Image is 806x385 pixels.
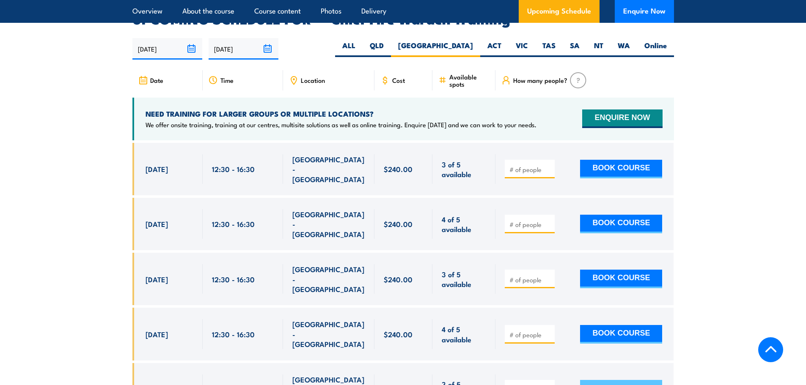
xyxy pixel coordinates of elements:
[535,41,563,57] label: TAS
[587,41,611,57] label: NT
[384,274,413,284] span: $240.00
[580,160,662,178] button: BOOK COURSE
[563,41,587,57] label: SA
[384,329,413,339] span: $240.00
[220,76,234,84] span: Time
[209,38,278,60] input: To date
[509,220,552,229] input: # of people
[442,159,486,179] span: 3 of 5 available
[392,76,405,84] span: Cost
[146,120,536,129] p: We offer onsite training, training at our centres, multisite solutions as well as online training...
[391,41,480,57] label: [GEOGRAPHIC_DATA]
[146,219,168,229] span: [DATE]
[513,76,567,84] span: How many people?
[292,209,365,239] span: [GEOGRAPHIC_DATA] - [GEOGRAPHIC_DATA]
[132,38,202,60] input: From date
[212,164,255,174] span: 12:30 - 16:30
[509,276,552,284] input: # of people
[132,13,674,25] h2: UPCOMING SCHEDULE FOR - "Chief Fire Warden Training"
[580,270,662,288] button: BOOK COURSE
[509,330,552,339] input: # of people
[292,154,365,184] span: [GEOGRAPHIC_DATA] - [GEOGRAPHIC_DATA]
[212,274,255,284] span: 12:30 - 16:30
[442,324,486,344] span: 4 of 5 available
[292,319,365,349] span: [GEOGRAPHIC_DATA] - [GEOGRAPHIC_DATA]
[442,269,486,289] span: 3 of 5 available
[611,41,637,57] label: WA
[442,214,486,234] span: 4 of 5 available
[509,165,552,174] input: # of people
[212,329,255,339] span: 12:30 - 16:30
[292,264,365,294] span: [GEOGRAPHIC_DATA] - [GEOGRAPHIC_DATA]
[335,41,363,57] label: ALL
[580,215,662,233] button: BOOK COURSE
[480,41,509,57] label: ACT
[146,329,168,339] span: [DATE]
[384,219,413,229] span: $240.00
[301,76,325,84] span: Location
[146,109,536,118] h4: NEED TRAINING FOR LARGER GROUPS OR MULTIPLE LOCATIONS?
[146,164,168,174] span: [DATE]
[637,41,674,57] label: Online
[580,325,662,344] button: BOOK COURSE
[449,73,490,87] span: Available spots
[363,41,391,57] label: QLD
[150,76,163,84] span: Date
[146,274,168,284] span: [DATE]
[509,41,535,57] label: VIC
[582,109,662,128] button: ENQUIRE NOW
[212,219,255,229] span: 12:30 - 16:30
[384,164,413,174] span: $240.00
